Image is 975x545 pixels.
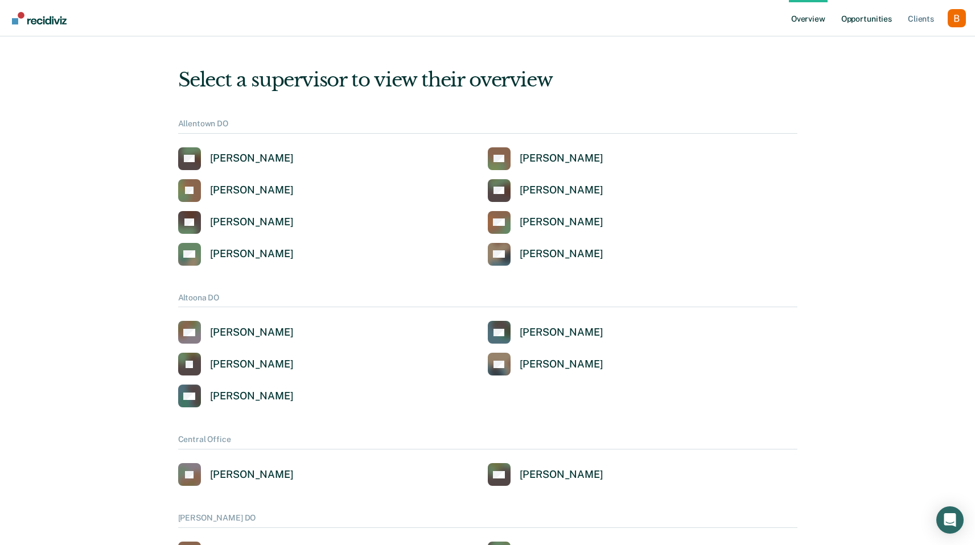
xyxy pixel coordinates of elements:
div: [PERSON_NAME] [520,247,603,261]
div: [PERSON_NAME] [520,216,603,229]
div: [PERSON_NAME] [210,358,294,371]
div: [PERSON_NAME] [210,247,294,261]
div: [PERSON_NAME] DO [178,513,797,528]
div: Central Office [178,435,797,449]
a: [PERSON_NAME] [178,463,294,486]
div: [PERSON_NAME] [210,390,294,403]
a: [PERSON_NAME] [488,321,603,344]
div: [PERSON_NAME] [520,468,603,481]
div: [PERSON_NAME] [210,216,294,229]
div: Allentown DO [178,119,797,134]
div: [PERSON_NAME] [520,326,603,339]
a: [PERSON_NAME] [488,147,603,170]
a: [PERSON_NAME] [488,211,603,234]
div: Open Intercom Messenger [936,506,964,534]
a: [PERSON_NAME] [178,353,294,375]
div: [PERSON_NAME] [210,152,294,165]
a: [PERSON_NAME] [488,463,603,486]
img: Recidiviz [12,12,67,24]
div: Select a supervisor to view their overview [178,68,797,92]
a: [PERSON_NAME] [488,353,603,375]
div: Altoona DO [178,293,797,308]
a: [PERSON_NAME] [178,243,294,266]
div: [PERSON_NAME] [520,152,603,165]
a: [PERSON_NAME] [488,179,603,202]
a: [PERSON_NAME] [488,243,603,266]
a: [PERSON_NAME] [178,179,294,202]
div: [PERSON_NAME] [520,358,603,371]
div: [PERSON_NAME] [210,184,294,197]
button: Profile dropdown button [948,9,966,27]
div: [PERSON_NAME] [210,468,294,481]
a: [PERSON_NAME] [178,321,294,344]
a: [PERSON_NAME] [178,385,294,407]
a: [PERSON_NAME] [178,211,294,234]
div: [PERSON_NAME] [210,326,294,339]
a: [PERSON_NAME] [178,147,294,170]
div: [PERSON_NAME] [520,184,603,197]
